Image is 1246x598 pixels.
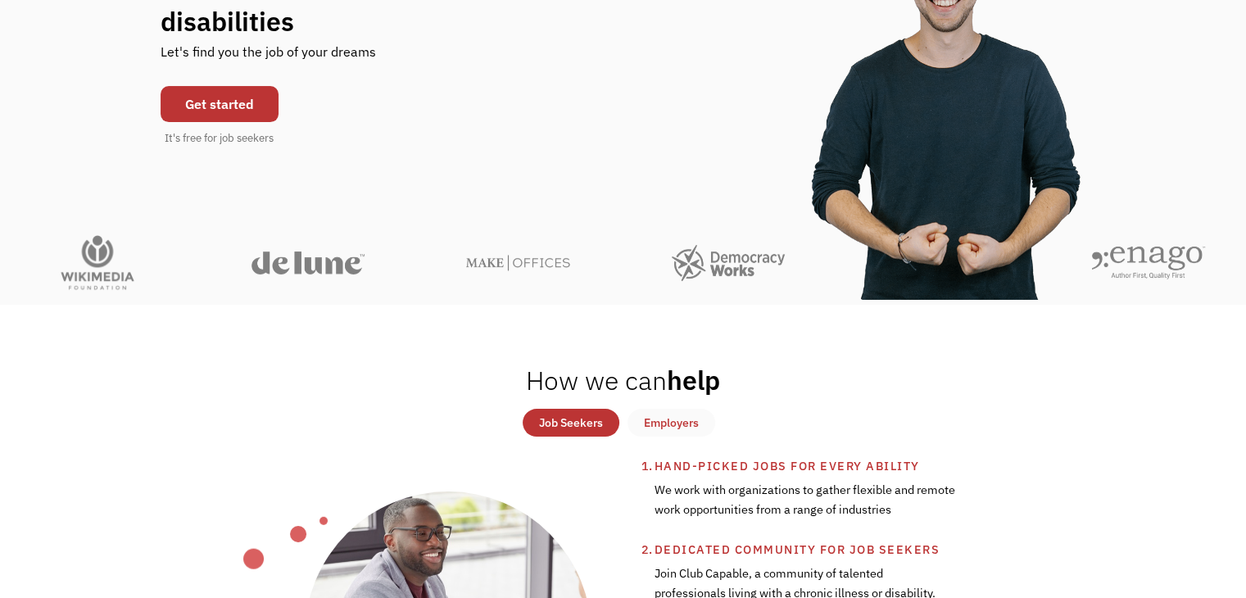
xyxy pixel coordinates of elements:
div: We work with organizations to gather flexible and remote work opportunities from a range of indus... [655,476,957,540]
div: Dedicated community for job seekers [655,540,1086,559]
div: Let's find you the job of your dreams [161,38,376,78]
div: It's free for job seekers [165,130,274,147]
div: Job Seekers [539,413,603,433]
h2: help [526,364,720,396]
div: Hand-picked jobs for every ability [655,456,1086,476]
div: Employers [644,413,699,433]
a: Get started [161,86,279,122]
span: How we can [526,363,667,397]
